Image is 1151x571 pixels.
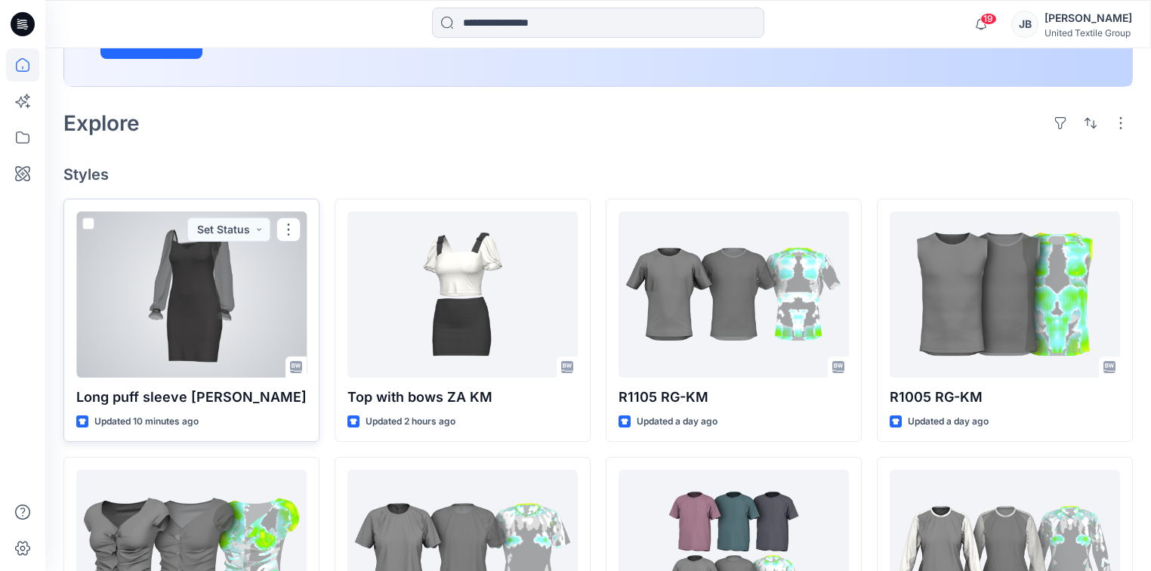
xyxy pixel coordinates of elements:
[94,414,199,430] p: Updated 10 minutes ago
[76,211,307,378] a: Long puff sleeve rushing RG
[637,414,717,430] p: Updated a day ago
[347,387,578,408] p: Top with bows ZA KM
[908,414,989,430] p: Updated a day ago
[1045,27,1132,39] div: United Textile Group
[1045,9,1132,27] div: [PERSON_NAME]
[1011,11,1038,38] div: JB
[890,387,1120,408] p: R1005 RG-KM
[63,165,1133,184] h4: Styles
[619,387,849,408] p: R1105 RG-KM
[619,211,849,378] a: R1105 RG-KM
[980,13,997,25] span: 19
[63,111,140,135] h2: Explore
[347,211,578,378] a: Top with bows ZA KM
[76,387,307,408] p: Long puff sleeve [PERSON_NAME]
[890,211,1120,378] a: R1005 RG-KM
[366,414,455,430] p: Updated 2 hours ago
